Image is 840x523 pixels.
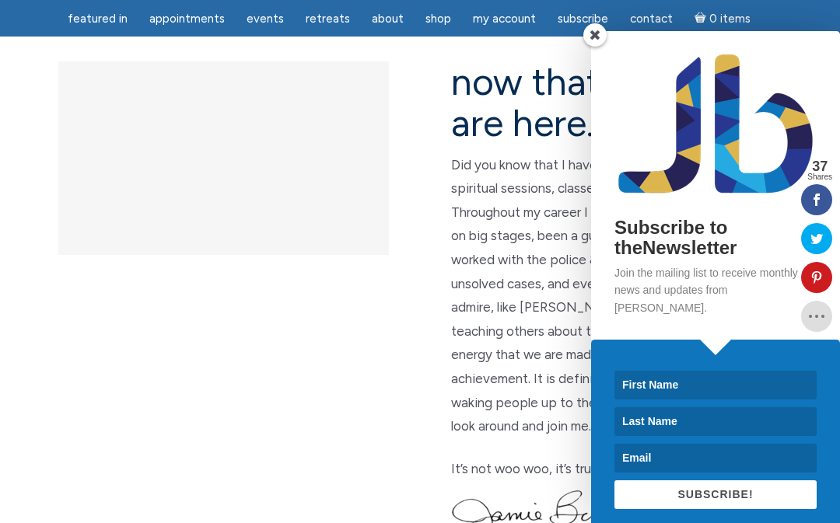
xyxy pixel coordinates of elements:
[68,12,128,26] span: featured in
[630,12,673,26] span: Contact
[807,173,832,181] span: Shares
[677,488,753,500] span: SUBSCRIBE!
[247,12,284,26] span: Events
[140,4,234,34] a: Appointments
[548,4,618,34] a: Subscribe
[416,4,460,34] a: Shop
[695,12,709,26] i: Cart
[296,4,359,34] a: Retreats
[807,159,832,173] span: 37
[306,12,350,26] span: Retreats
[558,12,608,26] span: Subscribe
[473,12,536,26] span: My Account
[451,457,782,481] p: It’s not woo woo, it’s true true,
[149,12,225,26] span: Appointments
[685,2,760,34] a: Cart0 items
[237,4,293,34] a: Events
[451,153,782,438] p: Did you know that I have been offering metaphysical & spiritual sessions, classes, & healings for...
[614,480,817,509] button: SUBSCRIBE!
[464,4,545,34] a: My Account
[614,371,817,399] input: First Name
[621,4,682,34] a: Contact
[614,444,817,472] input: Email
[372,12,404,26] span: About
[451,61,782,144] h2: now that you are here…
[362,4,413,34] a: About
[614,264,817,316] p: Join the mailing list to receive monthly news and updates from [PERSON_NAME].
[58,4,137,34] a: featured in
[709,13,751,25] span: 0 items
[425,12,451,26] span: Shop
[614,407,817,436] input: Last Name
[614,218,817,259] h2: Subscribe to theNewsletter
